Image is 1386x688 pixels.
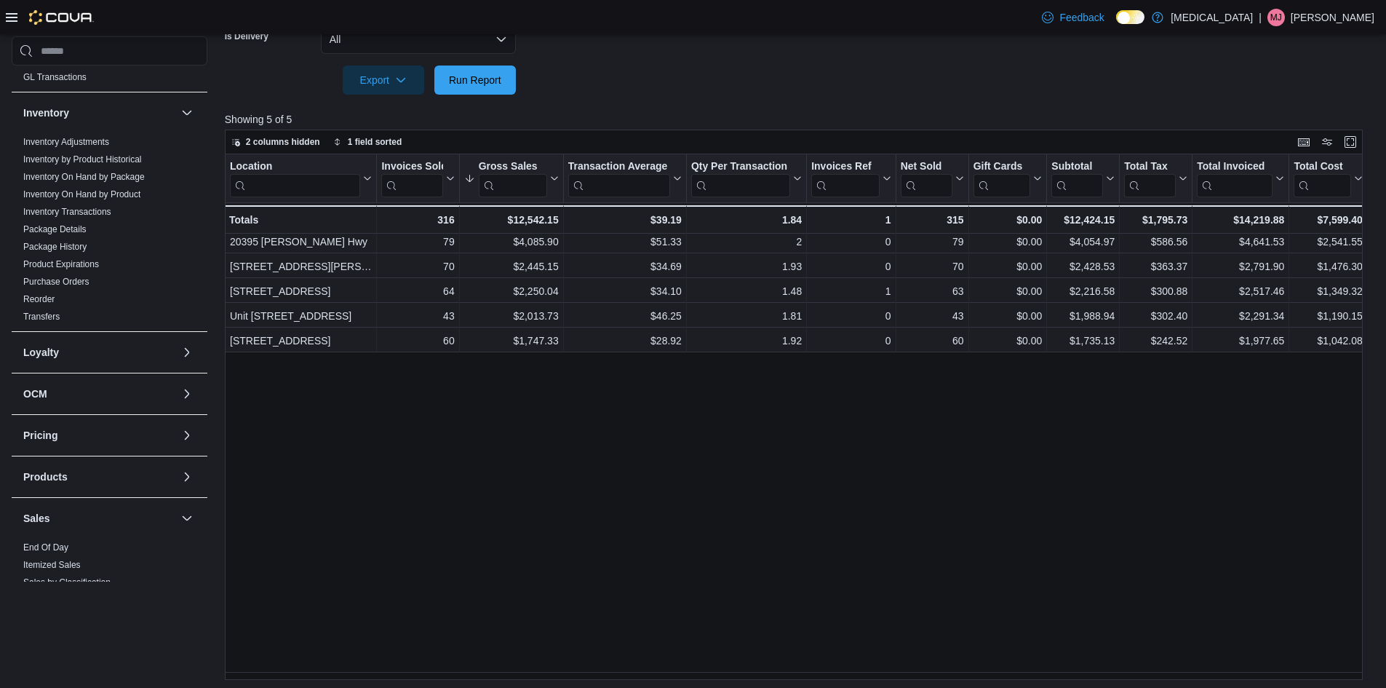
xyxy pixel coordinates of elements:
[23,106,175,120] button: Inventory
[811,160,879,197] div: Invoices Ref
[230,160,360,174] div: Location
[1116,24,1117,25] span: Dark Mode
[230,258,372,276] div: [STREET_ADDRESS][PERSON_NAME]
[178,510,196,527] button: Sales
[178,468,196,486] button: Products
[567,333,681,350] div: $28.92
[23,276,89,288] span: Purchase Orders
[1197,160,1273,174] div: Total Invoiced
[973,160,1030,197] div: Gift Card Sales
[23,559,81,571] span: Itemized Sales
[246,136,320,148] span: 2 columns hidden
[1197,258,1284,276] div: $2,791.90
[463,308,558,325] div: $2,013.73
[1294,234,1362,251] div: $2,541.55
[567,160,669,174] div: Transaction Average
[434,66,516,95] button: Run Report
[23,577,111,588] a: Sales by Classification
[381,308,454,325] div: 43
[1124,308,1187,325] div: $302.40
[225,112,1374,127] p: Showing 5 of 5
[23,311,60,323] span: Transfers
[1294,258,1362,276] div: $1,476.30
[23,387,175,401] button: OCM
[1124,160,1176,197] div: Total Tax
[1124,160,1176,174] div: Total Tax
[23,345,175,360] button: Loyalty
[23,241,87,253] span: Package History
[1270,9,1282,26] span: MJ
[900,160,952,197] div: Net Sold
[23,387,47,401] h3: OCM
[23,259,99,269] a: Product Expirations
[691,160,790,197] div: Qty Per Transaction
[1051,283,1115,301] div: $2,216.58
[23,171,145,183] span: Inventory On Hand by Package
[381,258,454,276] div: 70
[23,470,175,484] button: Products
[900,283,963,301] div: 63
[1051,308,1115,325] div: $1,988.94
[23,428,175,443] button: Pricing
[12,51,207,92] div: Finance
[1124,160,1187,197] button: Total Tax
[900,211,963,229] div: 315
[23,106,69,120] h3: Inventory
[348,136,402,148] span: 1 field sorted
[1197,160,1284,197] button: Total Invoiced
[973,283,1042,301] div: $0.00
[23,560,81,570] a: Itemized Sales
[381,211,454,229] div: 316
[23,428,57,443] h3: Pricing
[230,283,372,301] div: [STREET_ADDRESS]
[463,234,558,251] div: $4,085.90
[811,283,891,301] div: 1
[973,160,1042,197] button: Gift Cards
[691,308,802,325] div: 1.81
[351,66,415,95] span: Export
[1051,160,1115,197] button: Subtotal
[1197,234,1284,251] div: $4,641.53
[226,133,326,151] button: 2 columns hidden
[567,160,669,197] div: Transaction Average
[1294,160,1350,174] div: Total Cost
[463,258,558,276] div: $2,445.15
[1294,160,1362,197] button: Total Cost
[23,293,55,305] span: Reorder
[900,308,963,325] div: 43
[1036,3,1110,32] a: Feedback
[1116,10,1144,25] input: Dark Mode
[23,72,87,82] a: GL Transactions
[23,294,55,304] a: Reorder
[973,258,1042,276] div: $0.00
[178,104,196,122] button: Inventory
[23,345,59,360] h3: Loyalty
[1197,283,1284,301] div: $2,517.46
[23,277,89,287] a: Purchase Orders
[478,160,546,174] div: Gross Sales
[23,542,68,553] span: End Of Day
[23,224,87,234] a: Package Details
[463,160,558,197] button: Gross Sales
[811,308,891,325] div: 0
[811,234,891,251] div: 0
[900,333,963,350] div: 60
[23,511,50,526] h3: Sales
[1124,333,1187,350] div: $242.52
[1342,133,1359,151] button: Enter fullscreen
[1294,160,1350,197] div: Total Cost
[691,283,802,301] div: 1.48
[381,333,454,350] div: 60
[1294,211,1362,229] div: $7,599.40
[567,234,681,251] div: $51.33
[23,136,109,148] span: Inventory Adjustments
[973,211,1042,229] div: $0.00
[463,211,558,229] div: $12,542.15
[691,160,790,174] div: Qty Per Transaction
[23,154,142,165] a: Inventory by Product Historical
[381,160,442,174] div: Invoices Sold
[23,224,87,235] span: Package Details
[230,308,372,325] div: Unit [STREET_ADDRESS]
[12,133,207,331] div: Inventory
[811,333,891,350] div: 0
